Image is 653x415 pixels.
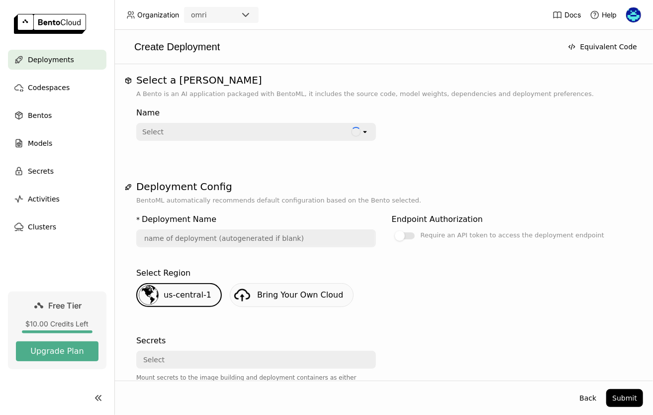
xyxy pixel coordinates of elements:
[136,373,376,393] div: Mount secrets to the image building and deployment containers as either environment variables or ...
[8,161,106,181] a: Secrets
[553,10,581,20] a: Docs
[257,290,343,300] span: Bring Your Own Cloud
[361,128,369,136] svg: open
[136,196,631,206] p: BentoML automatically recommends default configuration based on the Bento selected.
[28,109,52,121] span: Bentos
[136,181,631,193] h1: Deployment Config
[8,133,106,153] a: Models
[606,389,643,407] button: Submit
[136,89,631,99] p: A Bento is an AI application packaged with BentoML, it includes the source code, model weights, d...
[590,10,617,20] div: Help
[573,389,602,407] button: Back
[392,213,483,225] div: Endpoint Authorization
[136,74,631,86] h1: Select a [PERSON_NAME]
[136,335,166,347] div: Secrets
[208,10,209,20] input: Selected omri.
[564,10,581,19] span: Docs
[626,7,641,22] img: Omri Bigetz
[16,319,98,328] div: $10.00 Credits Left
[142,213,216,225] div: Deployment Name
[28,165,54,177] span: Secrets
[164,290,211,300] span: us-central-1
[8,78,106,98] a: Codespaces
[49,301,82,311] span: Free Tier
[562,38,643,56] button: Equivalent Code
[16,341,98,361] button: Upgrade Plan
[136,283,222,307] div: us-central-1
[142,127,164,137] div: Select
[230,283,354,307] a: Bring Your Own Cloud
[28,137,52,149] span: Models
[8,292,106,369] a: Free Tier$10.00 Credits LeftUpgrade Plan
[8,105,106,125] a: Bentos
[28,221,56,233] span: Clusters
[421,229,604,241] div: Require an API token to access the deployment endpoint
[8,189,106,209] a: Activities
[137,10,179,19] span: Organization
[143,355,165,365] div: Select
[136,267,190,279] div: Select Region
[602,10,617,19] span: Help
[137,230,375,246] input: name of deployment (autogenerated if blank)
[136,107,376,119] div: Name
[28,193,60,205] span: Activities
[28,82,70,94] span: Codespaces
[14,14,86,34] img: logo
[28,54,74,66] span: Deployments
[8,217,106,237] a: Clusters
[8,50,106,70] a: Deployments
[191,10,207,20] div: omri
[124,40,558,54] div: Create Deployment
